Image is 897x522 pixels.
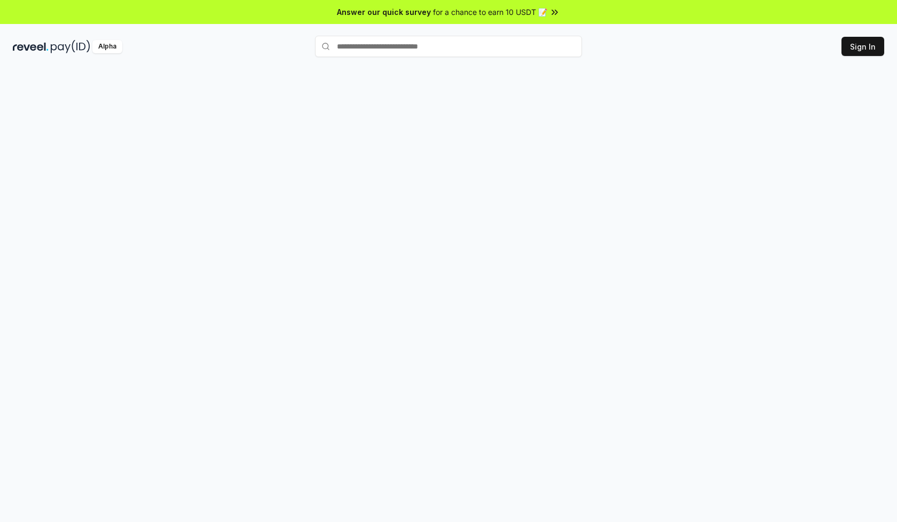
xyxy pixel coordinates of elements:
[92,40,122,53] div: Alpha
[433,6,547,18] span: for a chance to earn 10 USDT 📝
[13,40,49,53] img: reveel_dark
[51,40,90,53] img: pay_id
[337,6,431,18] span: Answer our quick survey
[841,37,884,56] button: Sign In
